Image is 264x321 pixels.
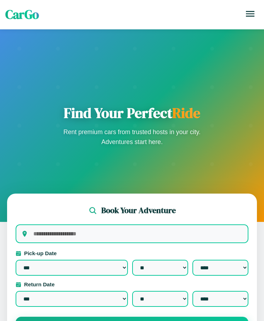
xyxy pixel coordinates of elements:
label: Pick-up Date [16,250,248,256]
span: CarGo [5,6,39,23]
label: Return Date [16,281,248,287]
h1: Find Your Perfect [61,104,203,121]
h2: Book Your Adventure [101,205,176,216]
p: Rent premium cars from trusted hosts in your city. Adventures start here. [61,127,203,147]
span: Ride [172,103,200,122]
